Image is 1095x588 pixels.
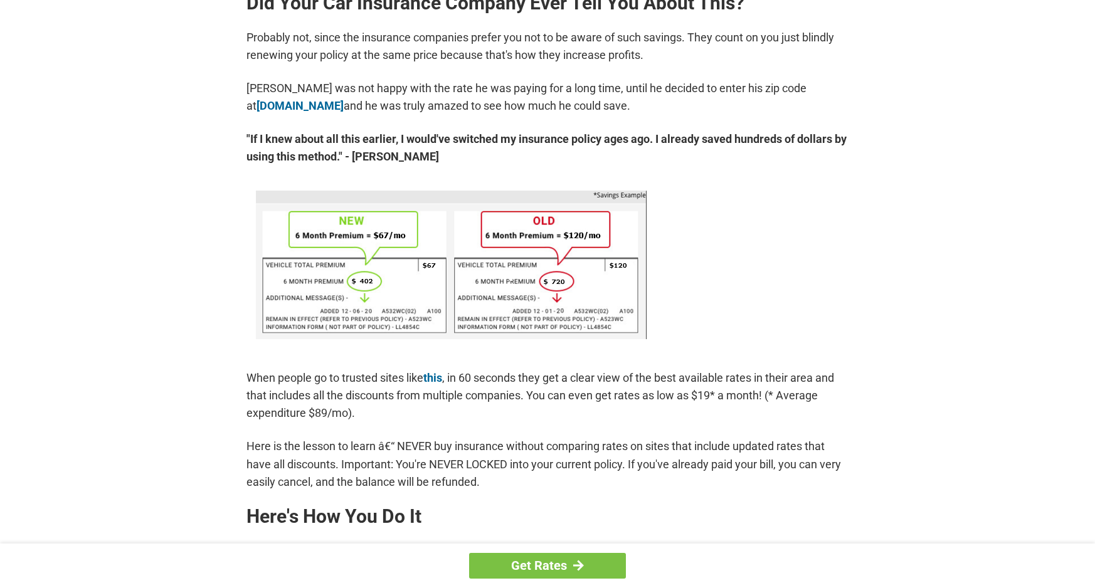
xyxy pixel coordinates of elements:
[246,507,849,527] h2: Here's How You Do It
[246,130,849,165] strong: "If I knew about all this earlier, I would've switched my insurance policy ages ago. I already sa...
[256,191,647,339] img: savings
[423,371,442,384] a: this
[469,553,626,579] a: Get Rates
[257,99,344,112] a: [DOMAIN_NAME]
[246,80,849,115] p: [PERSON_NAME] was not happy with the rate he was paying for a long time, until he decided to ente...
[246,369,849,422] p: When people go to trusted sites like , in 60 seconds they get a clear view of the best available ...
[246,438,849,490] p: Here is the lesson to learn â€“ NEVER buy insurance without comparing rates on sites that include...
[246,29,849,64] p: Probably not, since the insurance companies prefer you not to be aware of such savings. They coun...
